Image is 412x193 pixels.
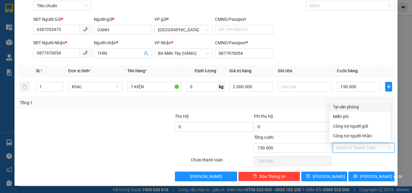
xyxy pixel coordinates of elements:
span: [PERSON_NAME] và In [360,173,402,180]
span: user-add [144,51,148,56]
div: Công nợ người gửi [333,123,387,129]
span: Giá trị hàng [229,68,252,73]
span: Đơn vị tính [68,68,91,73]
div: Chưa thanh toán [190,157,253,167]
div: Người gửi [94,16,152,23]
span: VP Nhận [154,40,171,45]
div: Cước gửi hàng sẽ được ghi vào công nợ của người nhận [329,131,391,141]
span: [PERSON_NAME] [313,173,345,180]
div: Cước gửi hàng sẽ được ghi vào công nợ của người gửi [329,121,391,131]
input: Ghi Chú [278,82,332,92]
div: VP gửi [154,16,213,23]
span: [PERSON_NAME] [190,173,222,180]
span: Tổng cước [254,135,274,140]
th: Ghi chú [275,65,334,77]
span: Tên hàng [127,68,147,73]
span: kg [218,82,224,92]
button: delete [20,82,30,92]
div: CMND/Passport [215,39,273,46]
button: [PERSON_NAME] [175,172,237,181]
span: Cước hàng [337,68,358,73]
span: Xóa Thông tin [259,173,286,180]
input: 0 [229,82,273,92]
div: SĐT Người Nhận [33,39,91,46]
div: Tại văn phòng [333,104,387,110]
span: Thu Hộ [175,114,189,119]
div: Người nhận [94,39,152,46]
button: plus [385,82,392,92]
div: Công nợ người nhận [333,132,387,139]
span: Khác [72,82,119,91]
span: Phú Lâm [158,25,209,34]
div: Phí thu hộ [254,113,331,122]
span: SL [36,68,41,73]
span: printer [353,174,357,179]
div: Tổng: 1 [20,99,160,106]
span: plus [385,84,392,89]
span: phone [83,50,88,55]
div: SĐT Người Gửi [33,16,91,23]
div: CMND/Passport [215,16,273,23]
span: Định lượng [195,68,216,73]
input: VD: Bàn, Ghế [127,82,182,92]
button: printer[PERSON_NAME] và In [348,172,395,181]
span: phone [83,27,88,32]
span: BX Miền Tây (HÀNG) [158,49,209,58]
div: Miễn phí [333,113,387,120]
span: Tiêu chuẩn [37,1,88,10]
span: delete [253,174,257,179]
button: deleteXóa Thông tin [238,172,300,181]
button: save[PERSON_NAME] [301,172,347,181]
span: save [306,174,310,179]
